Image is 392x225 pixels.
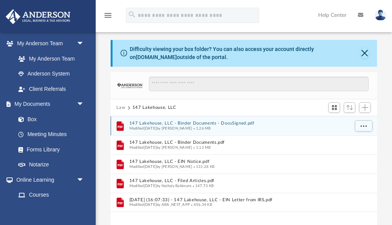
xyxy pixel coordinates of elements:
a: Meeting Minutes [11,127,92,142]
button: 147 Lakehouse, LLC [132,104,176,111]
span: Modified [DATE] by ABA_NEST_APP [129,203,190,207]
button: More options [354,120,372,132]
span: 456.34 KB [190,203,212,207]
span: arrow_drop_down [77,172,92,188]
a: Anderson System [11,66,92,82]
a: Box [11,112,88,127]
span: 1.26 MB [192,126,211,130]
span: Modified [DATE] by [PERSON_NAME] [129,146,192,149]
span: 1.12 MB [192,146,211,149]
a: My Documentsarrow_drop_down [5,97,92,112]
span: Modified [DATE] by [PERSON_NAME] [129,126,192,130]
div: Difficulty viewing your box folder? You can also access your account directly on outside of the p... [130,45,361,61]
img: Anderson Advisors Platinum Portal [3,9,73,24]
button: 147 Lakehouse, LLC - Binder Documents - DocuSigned.pdf [129,121,348,126]
button: 147 Lakehouse, LLC - Filed Articles.pdf [129,179,348,184]
a: Client Referrals [11,81,92,97]
button: [DATE] (16:07:33) - 147 Lakehouse, LLC - EIN Letter from IRS.pdf [129,197,348,202]
a: My Anderson Teamarrow_drop_down [5,36,92,51]
span: Modified [DATE] by [PERSON_NAME] [129,165,192,169]
button: Law [116,104,125,111]
button: Add [359,102,371,113]
button: Switch to Grid View [328,102,340,113]
a: My Anderson Team [11,51,88,66]
span: Modified [DATE] by Nathaly Baltimore [129,184,191,188]
button: 147 Lakehouse, LLC - Binder Documents.pdf [129,140,348,145]
a: Courses [11,187,92,203]
i: search [128,10,136,19]
a: Notarize [11,157,92,172]
span: 147.73 KB [191,184,214,188]
a: menu [103,15,113,20]
img: User Pic [375,10,386,21]
span: 131.28 KB [192,165,214,169]
input: Search files and folders [149,77,369,91]
i: menu [103,11,113,20]
a: Online Learningarrow_drop_down [5,172,92,187]
span: arrow_drop_down [77,36,92,52]
button: Close [361,48,369,59]
button: Sort [344,102,355,113]
button: 147 Lakehouse, LLC - EIN Notice.pdf [129,159,348,164]
span: arrow_drop_down [77,97,92,112]
a: Forms Library [11,142,88,157]
a: [DOMAIN_NAME] [136,54,177,60]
